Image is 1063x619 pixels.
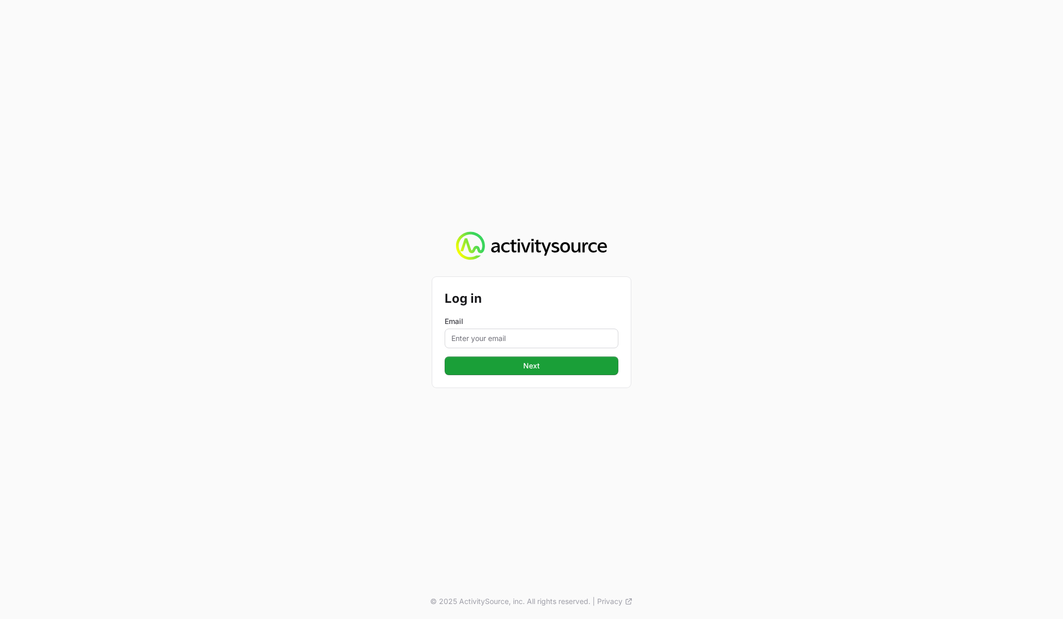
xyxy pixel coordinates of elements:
[523,360,540,372] span: Next
[445,316,618,327] label: Email
[445,357,618,375] button: Next
[593,596,595,607] span: |
[445,329,618,348] input: Enter your email
[597,596,633,607] a: Privacy
[456,231,606,260] img: Activity Source
[445,289,618,308] h2: Log in
[430,596,590,607] p: © 2025 ActivitySource, inc. All rights reserved.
